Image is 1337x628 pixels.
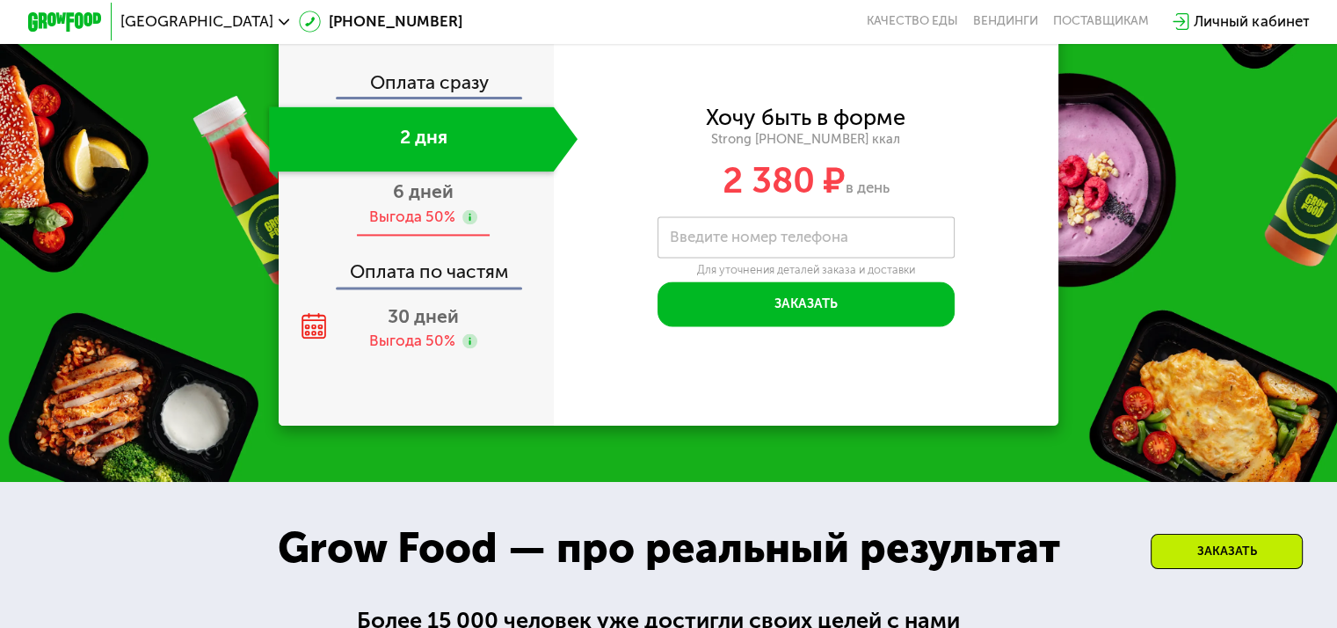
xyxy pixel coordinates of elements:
div: Заказать [1151,534,1303,569]
a: Вендинги [973,14,1038,29]
div: Strong [PHONE_NUMBER] ккал [554,131,1059,148]
a: [PHONE_NUMBER] [299,11,462,33]
div: Выгода 50% [369,331,455,351]
div: Выгода 50% [369,207,455,227]
div: поставщикам [1053,14,1149,29]
span: 30 дней [388,305,459,327]
span: 2 380 ₽ [723,159,846,201]
label: Введите номер телефона [670,232,848,243]
div: Хочу быть в форме [706,107,905,128]
div: Grow Food — про реальный результат [247,516,1090,580]
div: Для уточнения деталей заказа и доставки [658,263,955,277]
span: 6 дней [393,180,454,202]
div: Оплата сразу [280,73,554,97]
button: Заказать [658,281,955,326]
div: Личный кабинет [1194,11,1309,33]
span: [GEOGRAPHIC_DATA] [120,14,273,29]
span: в день [846,179,890,196]
div: Оплата по частям [280,244,554,287]
a: Качество еды [867,14,958,29]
